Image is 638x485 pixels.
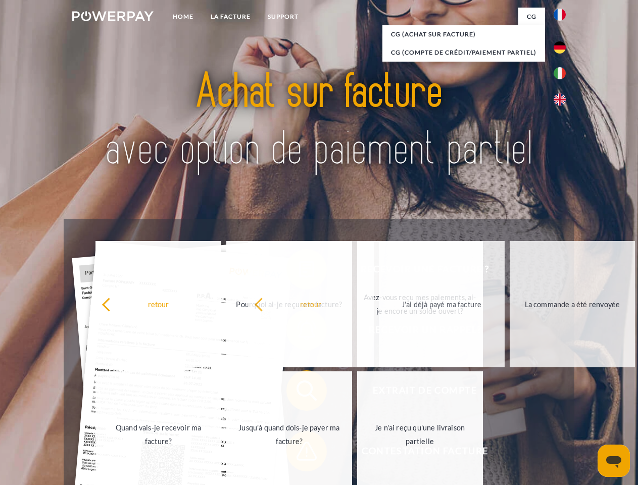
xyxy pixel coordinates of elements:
[516,297,629,311] div: La commande a été renvoyée
[232,297,346,311] div: Pourquoi ai-je reçu une facture?
[382,43,545,62] a: CG (Compte de crédit/paiement partiel)
[598,445,630,477] iframe: Bouton de lancement de la fenêtre de messagerie
[518,8,545,26] a: CG
[382,25,545,43] a: CG (achat sur facture)
[554,67,566,79] img: it
[254,297,368,311] div: retour
[72,11,154,21] img: logo-powerpay-white.svg
[232,421,346,448] div: Jusqu'à quand dois-je payer ma facture?
[202,8,259,26] a: LA FACTURE
[554,41,566,54] img: de
[164,8,202,26] a: Home
[102,297,215,311] div: retour
[385,297,499,311] div: J'ai déjà payé ma facture
[259,8,307,26] a: Support
[554,9,566,21] img: fr
[102,421,215,448] div: Quand vais-je recevoir ma facture?
[554,93,566,106] img: en
[363,421,477,448] div: Je n'ai reçu qu'une livraison partielle
[96,48,542,193] img: title-powerpay_fr.svg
